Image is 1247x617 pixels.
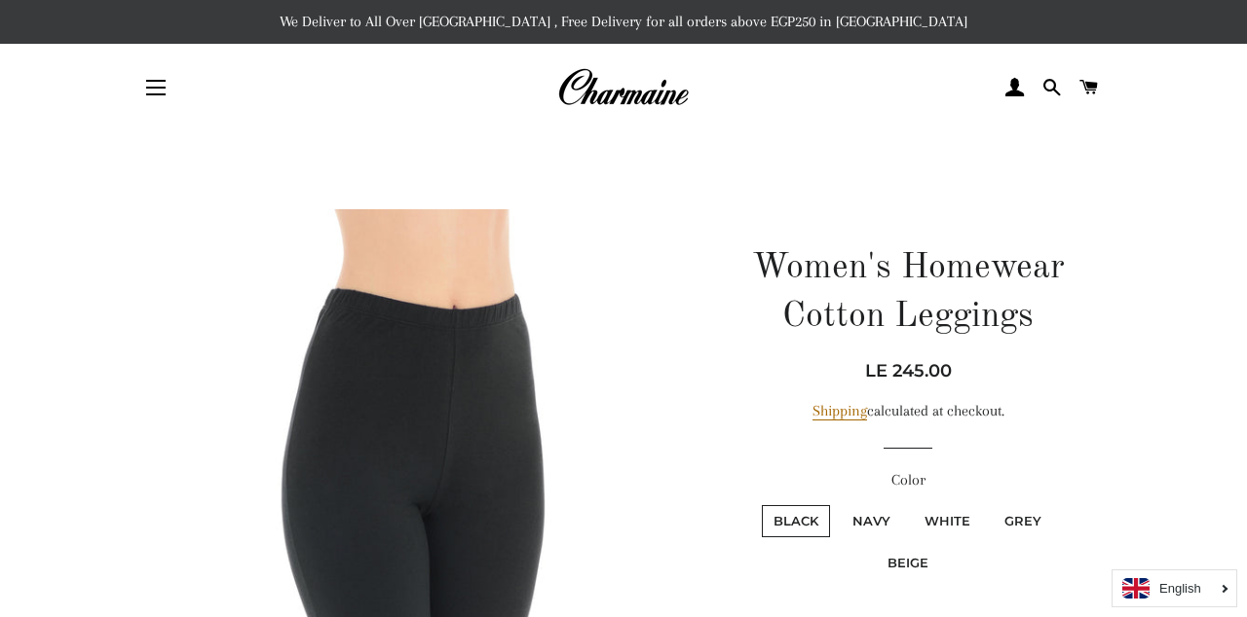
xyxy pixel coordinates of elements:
[762,505,830,537] label: Black
[736,468,1081,492] label: Color
[812,402,867,420] a: Shipping
[736,399,1081,423] div: calculated at checkout.
[841,505,902,537] label: Navy
[1159,582,1201,595] i: English
[736,244,1081,343] h1: Women's Homewear Cotton Leggings
[1122,578,1227,599] a: English
[913,505,982,537] label: White
[557,66,689,109] img: Charmaine Egypt
[876,547,940,579] label: Beige
[865,360,952,381] span: LE 245.00
[993,505,1053,537] label: Grey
